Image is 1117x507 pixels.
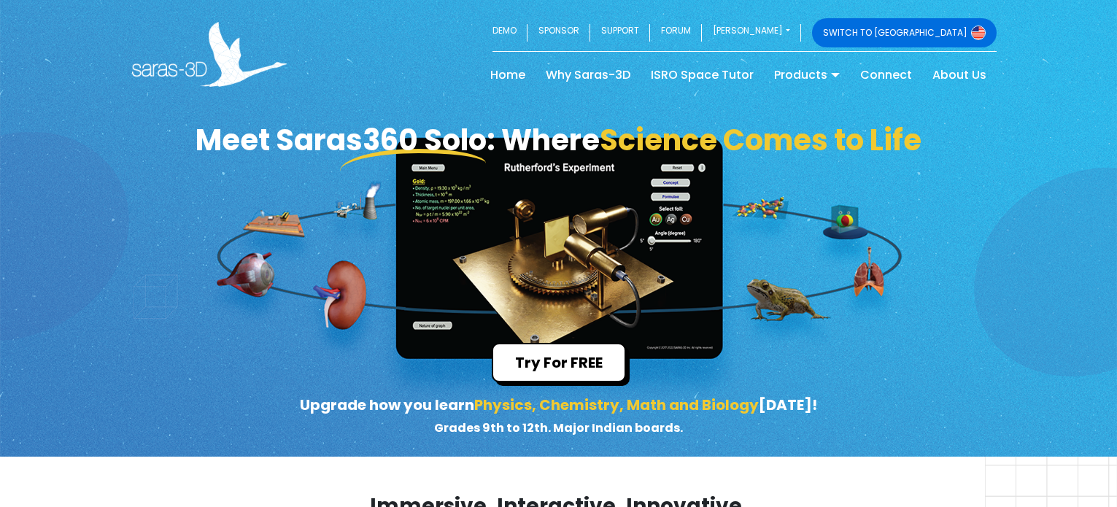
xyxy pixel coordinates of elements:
a: Products [764,63,850,87]
h1: Meet Saras360 Solo: Where [121,123,997,158]
a: [PERSON_NAME] [702,18,800,47]
a: Home [480,63,536,87]
p: Upgrade how you learn [DATE]! [259,394,858,438]
a: SPONSOR [527,18,590,47]
a: SWITCH TO [GEOGRAPHIC_DATA] [812,18,997,47]
span: Physics, Chemistry, Math and Biology [474,395,759,415]
a: SUPPORT [590,18,650,47]
small: Grades 9th to 12th. Major Indian boards. [434,419,683,436]
img: Switch to USA [971,26,986,40]
a: ISRO Space Tutor [641,63,764,87]
a: About Us [922,63,997,87]
span: Science Comes to Life [600,120,921,160]
button: Try For FREE [492,343,626,382]
a: Why Saras-3D [536,63,641,87]
a: Connect [850,63,922,87]
a: DEMO [492,18,527,47]
img: Saras 3D [132,22,287,87]
a: FORUM [650,18,702,47]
